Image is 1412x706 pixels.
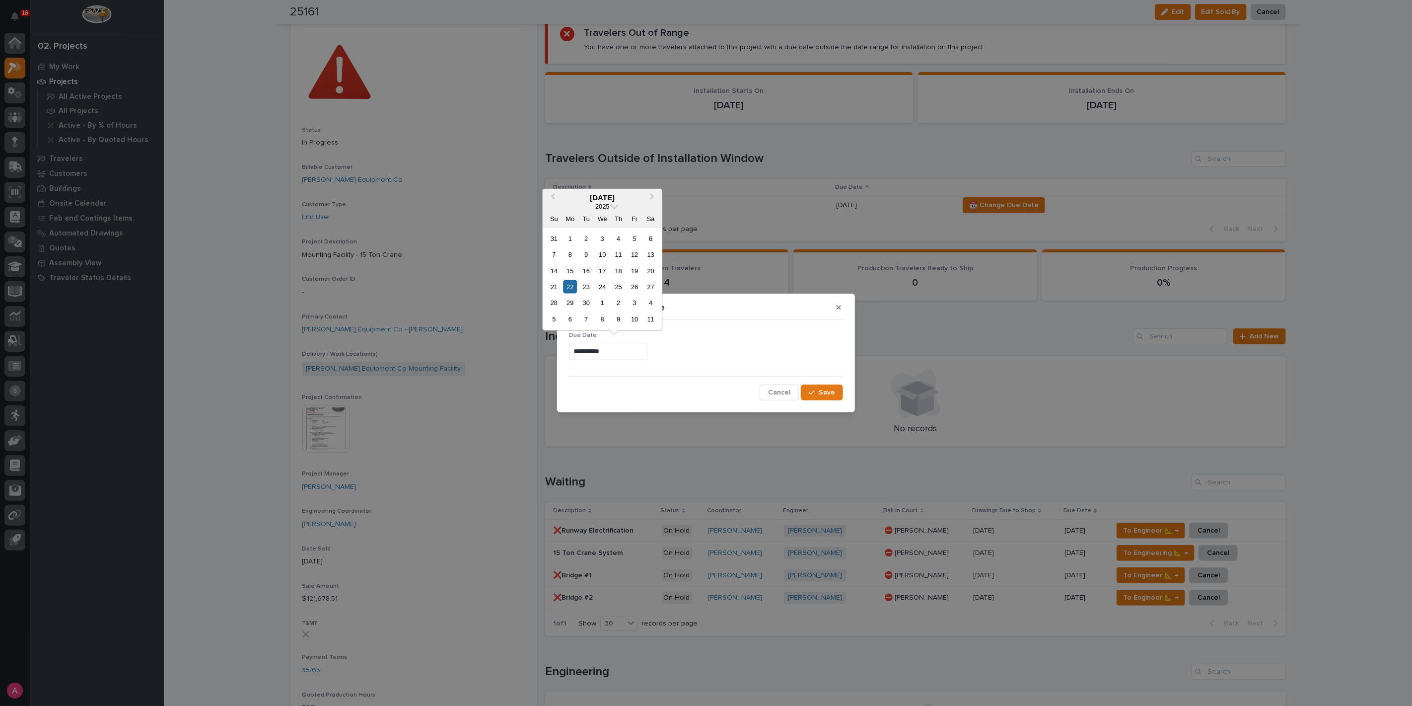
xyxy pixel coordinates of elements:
[768,388,790,397] span: Cancel
[564,248,577,261] div: Choose Monday, September 8th, 2025
[596,280,609,294] div: Choose Wednesday, September 24th, 2025
[628,212,641,225] div: Fr
[579,313,593,326] div: Choose Tuesday, October 7th, 2025
[547,248,561,261] div: Choose Sunday, September 7th, 2025
[547,232,561,245] div: Choose Sunday, August 31st, 2025
[579,264,593,277] div: Choose Tuesday, September 16th, 2025
[645,190,661,206] button: Next Month
[628,280,641,294] div: Choose Friday, September 26th, 2025
[628,313,641,326] div: Choose Friday, October 10th, 2025
[612,264,625,277] div: Choose Thursday, September 18th, 2025
[801,385,843,400] button: Save
[644,264,657,277] div: Choose Saturday, September 20th, 2025
[596,248,609,261] div: Choose Wednesday, September 10th, 2025
[644,212,657,225] div: Sa
[596,212,609,225] div: We
[819,388,835,397] span: Save
[596,296,609,310] div: Choose Wednesday, October 1st, 2025
[644,232,657,245] div: Choose Saturday, September 6th, 2025
[547,264,561,277] div: Choose Sunday, September 14th, 2025
[612,280,625,294] div: Choose Thursday, September 25th, 2025
[564,296,577,310] div: Choose Monday, September 29th, 2025
[547,212,561,225] div: Su
[644,280,657,294] div: Choose Saturday, September 27th, 2025
[579,280,593,294] div: Choose Tuesday, September 23rd, 2025
[579,212,593,225] div: Tu
[579,232,593,245] div: Choose Tuesday, September 2nd, 2025
[564,264,577,277] div: Choose Monday, September 15th, 2025
[612,232,625,245] div: Choose Thursday, September 4th, 2025
[628,248,641,261] div: Choose Friday, September 12th, 2025
[612,212,625,225] div: Th
[595,202,609,210] span: 2025
[547,313,561,326] div: Choose Sunday, October 5th, 2025
[628,232,641,245] div: Choose Friday, September 5th, 2025
[544,190,560,206] button: Previous Month
[612,296,625,310] div: Choose Thursday, October 2nd, 2025
[628,264,641,277] div: Choose Friday, September 19th, 2025
[596,232,609,245] div: Choose Wednesday, September 3rd, 2025
[644,248,657,261] div: Choose Saturday, September 13th, 2025
[612,248,625,261] div: Choose Thursday, September 11th, 2025
[628,296,641,310] div: Choose Friday, October 3rd, 2025
[579,248,593,261] div: Choose Tuesday, September 9th, 2025
[547,280,561,294] div: Choose Sunday, September 21st, 2025
[596,264,609,277] div: Choose Wednesday, September 17th, 2025
[644,296,657,310] div: Choose Saturday, October 4th, 2025
[596,313,609,326] div: Choose Wednesday, October 8th, 2025
[546,231,659,327] div: month 2025-09
[579,296,593,310] div: Choose Tuesday, September 30th, 2025
[547,296,561,310] div: Choose Sunday, September 28th, 2025
[564,232,577,245] div: Choose Monday, September 1st, 2025
[760,385,799,400] button: Cancel
[564,280,577,294] div: Choose Monday, September 22nd, 2025
[564,313,577,326] div: Choose Monday, October 6th, 2025
[612,313,625,326] div: Choose Thursday, October 9th, 2025
[644,313,657,326] div: Choose Saturday, October 11th, 2025
[564,212,577,225] div: Mo
[543,193,662,202] div: [DATE]
[569,332,597,338] span: Due Date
